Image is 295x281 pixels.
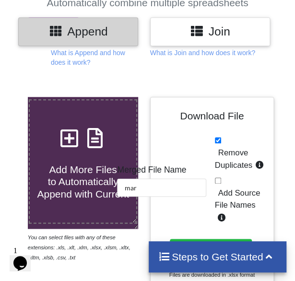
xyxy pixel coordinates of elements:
[117,178,206,197] input: Enter File Name
[150,48,255,58] p: What is Join and how does it work?
[25,24,131,38] h3: Append
[170,239,252,269] button: Download File
[37,164,129,199] span: Add More Files to Automatically Append with Current
[169,271,255,277] small: Files are downloaded in .xlsx format
[117,165,206,175] h5: Merged File Name
[10,243,40,271] iframe: chat widget
[51,48,139,67] p: What is Append and how does it work?
[157,24,263,38] h3: Join
[215,188,260,210] span: Add Source File Names
[157,104,267,131] h4: Download File
[28,234,130,260] i: You can select files with any of these extensions: .xls, .xlt, .xlm, .xlsx, .xlsm, .xltx, .xltm, ...
[215,148,252,170] span: Remove Duplicates
[158,251,277,263] h4: Steps to Get Started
